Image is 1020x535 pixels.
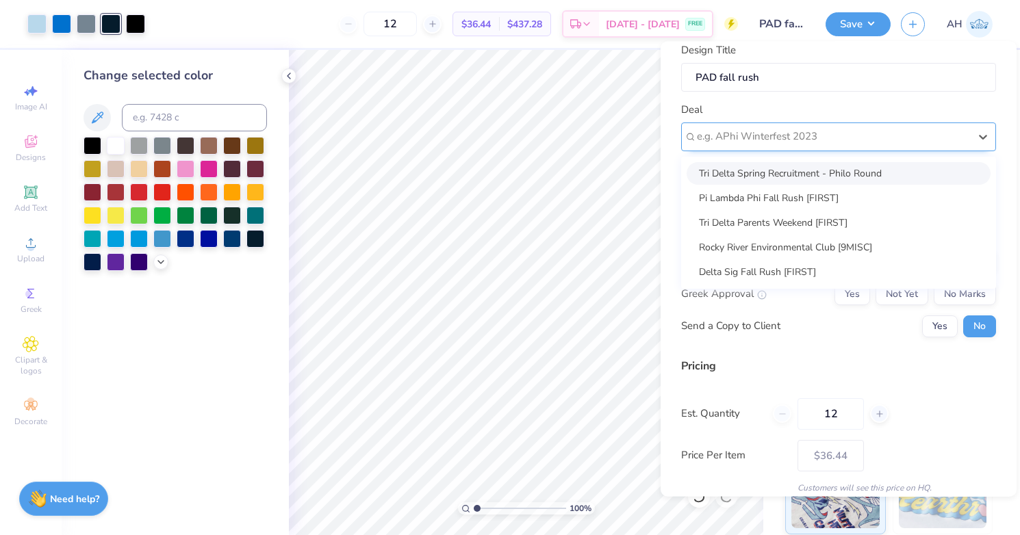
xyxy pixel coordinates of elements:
span: FREE [688,19,702,29]
button: Not Yet [876,283,928,304]
button: Yes [922,315,958,337]
button: No Marks [934,283,996,304]
div: Rocky River Environmental Club [9MISC] [687,235,991,258]
div: Delta Sig Fall Rush [FIRST] [687,260,991,283]
img: Allison Helms [966,11,993,38]
span: $437.28 [507,17,542,31]
span: 100 % [570,502,591,514]
span: Add Text [14,203,47,213]
div: Tri Delta Spring Recruitment - Philo Round [687,161,991,184]
button: Save [826,12,891,36]
div: Pi Lambda Phi Fall Rush [FIRST] [687,186,991,209]
label: Est. Quantity [681,406,763,421]
button: Yes [834,283,870,304]
div: Greek Approval [681,286,767,302]
input: Untitled Design [748,10,815,38]
div: Change selected color [84,66,267,85]
span: $36.44 [461,17,491,31]
span: Designs [16,152,46,163]
div: Send a Copy to Client [681,318,780,334]
div: Customers will see this price on HQ. [681,481,996,493]
span: AH [947,16,962,32]
a: AH [947,11,993,38]
label: Price Per Item [681,447,787,463]
label: Deal [681,102,702,118]
span: Greek [21,304,42,315]
div: Pricing [681,357,996,374]
label: Design Title [681,42,736,58]
span: [DATE] - [DATE] [606,17,680,31]
div: Tri Delta Parents Weekend [FIRST] [687,211,991,233]
button: No [963,315,996,337]
input: – – [364,12,417,36]
span: Decorate [14,416,47,427]
strong: Need help? [50,493,99,506]
span: Image AI [15,101,47,112]
span: Upload [17,253,44,264]
input: e.g. 7428 c [122,104,267,131]
input: – – [798,397,864,429]
span: Clipart & logos [7,354,55,376]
